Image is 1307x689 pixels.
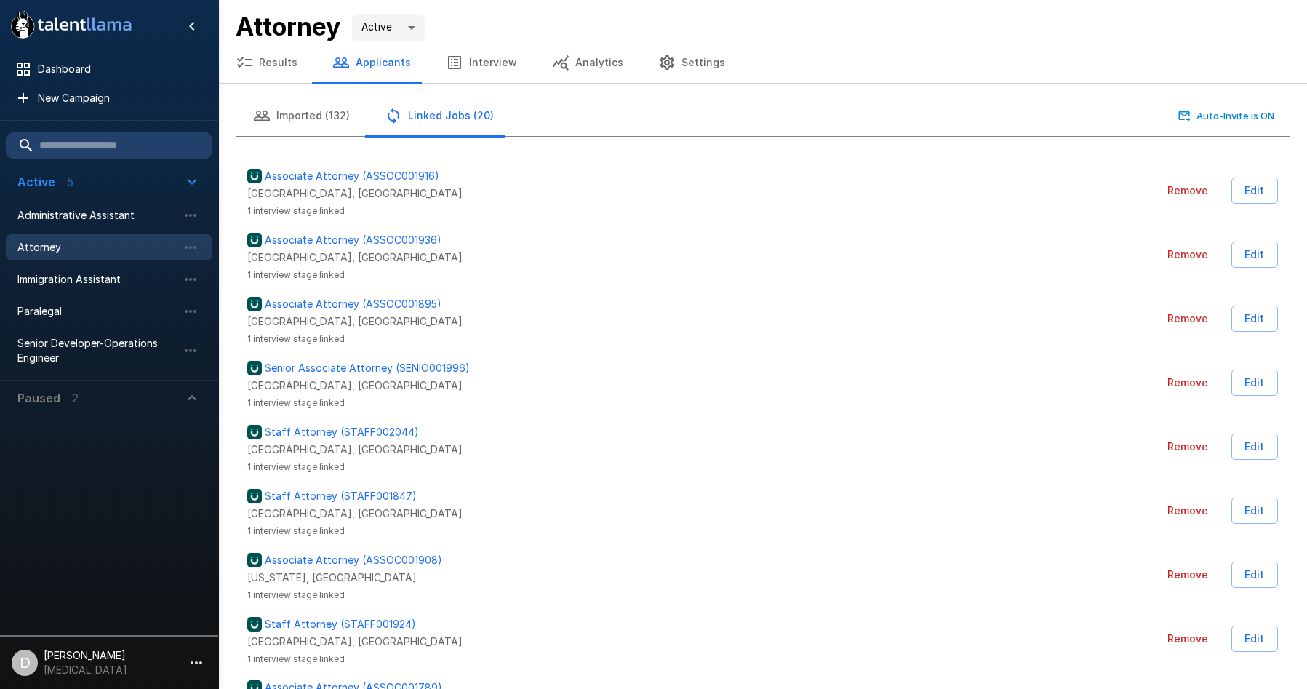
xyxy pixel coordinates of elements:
[1162,370,1214,397] button: Remove
[428,42,535,83] button: Interview
[265,361,470,375] p: Senior Associate Attorney (SENIO001996)
[265,617,416,632] p: Staff Attorney (STAFF001924)
[247,297,262,311] img: ukg_logo.jpeg
[1231,626,1278,653] button: Edit
[265,489,417,503] p: Staff Attorney (STAFF001847)
[247,553,262,567] img: ukg_logo.jpeg
[1162,434,1214,461] button: Remove
[315,42,428,83] button: Applicants
[247,588,930,602] span: 1 interview stage linked
[1175,105,1278,127] button: Auto-Invite is ON
[247,169,930,183] a: Associate Attorney (ASSOC001916)
[1162,178,1214,204] button: Remove
[247,425,930,439] a: Staff Attorney (STAFF002044)
[247,489,262,503] img: ukg_logo.jpeg
[247,268,930,282] span: 1 interview stage linked
[1231,562,1278,589] button: Edit
[265,297,441,311] p: Associate Attorney (ASSOC001895)
[1231,242,1278,268] button: Edit
[247,361,262,375] img: ukg_logo.jpeg
[247,652,930,666] span: 1 interview stage linked
[247,489,930,503] a: Staff Attorney (STAFF001847)
[1162,242,1214,268] button: Remove
[247,634,930,649] p: [GEOGRAPHIC_DATA], [GEOGRAPHIC_DATA]
[247,396,930,410] span: 1 interview stage linked
[247,332,930,346] span: 1 interview stage linked
[247,617,262,632] img: ukg_logo.jpeg
[247,460,930,474] span: 1 interview stage linked
[265,553,442,567] p: Associate Attorney (ASSOC001908)
[247,361,930,375] a: Senior Associate Attorney (SENIO001996)
[1231,434,1278,461] button: Edit
[247,378,930,393] p: [GEOGRAPHIC_DATA], [GEOGRAPHIC_DATA]
[1231,370,1278,397] button: Edit
[247,570,930,585] p: [US_STATE], [GEOGRAPHIC_DATA]
[247,297,930,311] a: Associate Attorney (ASSOC001895)
[1231,178,1278,204] button: Edit
[1162,498,1214,525] button: Remove
[1162,306,1214,332] button: Remove
[367,95,511,136] button: Linked Jobs (20)
[265,169,439,183] p: Associate Attorney (ASSOC001916)
[247,524,930,538] span: 1 interview stage linked
[247,186,930,201] p: [GEOGRAPHIC_DATA], [GEOGRAPHIC_DATA]
[247,169,262,183] img: ukg_logo.jpeg
[247,204,930,218] span: 1 interview stage linked
[1162,562,1214,589] button: Remove
[247,506,930,521] p: [GEOGRAPHIC_DATA], [GEOGRAPHIC_DATA]
[247,442,930,457] p: [GEOGRAPHIC_DATA], [GEOGRAPHIC_DATA]
[236,12,340,41] b: Attorney
[1231,498,1278,525] button: Edit
[265,233,441,247] p: Associate Attorney (ASSOC001936)
[247,233,930,247] a: Associate Attorney (ASSOC001936)
[1231,306,1278,332] button: Edit
[247,314,930,329] p: [GEOGRAPHIC_DATA], [GEOGRAPHIC_DATA]
[247,617,930,632] a: Staff Attorney (STAFF001924)
[535,42,641,83] button: Analytics
[247,250,930,265] p: [GEOGRAPHIC_DATA], [GEOGRAPHIC_DATA]
[247,553,930,567] a: Associate Attorney (ASSOC001908)
[1162,626,1214,653] button: Remove
[247,425,262,439] img: ukg_logo.jpeg
[265,425,419,439] p: Staff Attorney (STAFF002044)
[218,42,315,83] button: Results
[247,233,262,247] img: ukg_logo.jpeg
[236,95,367,136] button: Imported (132)
[352,14,425,41] div: Active
[641,42,743,83] button: Settings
